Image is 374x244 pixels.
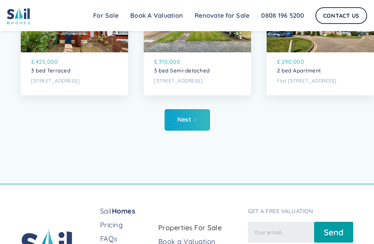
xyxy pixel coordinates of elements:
p: 290,000 [282,58,304,66]
p: 425,000 [36,58,58,66]
p: 310,000 [159,58,180,66]
p: Flat [STREET_ADDRESS] [277,78,364,84]
a: Pricing [100,220,153,230]
a: Renovate for Sale [189,9,255,23]
p: 2 bed Apartment [277,68,364,74]
form: Newsletter Form [248,218,353,243]
p: [STREET_ADDRESS] [31,78,118,84]
p: [STREET_ADDRESS] [154,78,241,84]
div: List [21,109,353,131]
input: Your email... [248,222,314,243]
a: Next Page [164,109,210,131]
img: sail home logo colored [7,7,30,24]
a: For Sale [87,9,124,23]
p: 3 bed Semi-detached [154,68,241,74]
a: Properties For Sale [158,223,242,233]
a: Book A Valuation [124,9,189,23]
a: SailHomes [100,206,153,216]
a: 0808 196 5200 [255,9,310,23]
h3: Get a free valuation [248,208,353,215]
p: £ [154,58,158,66]
div: Next [177,116,192,123]
p: 3 bed Terraced [31,68,118,74]
strong: Homes [112,207,136,215]
a: Contact Us [315,7,367,24]
a: FAQs [100,234,153,244]
p: £ [277,58,281,66]
input: Send [314,222,353,243]
p: £ [31,58,35,66]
